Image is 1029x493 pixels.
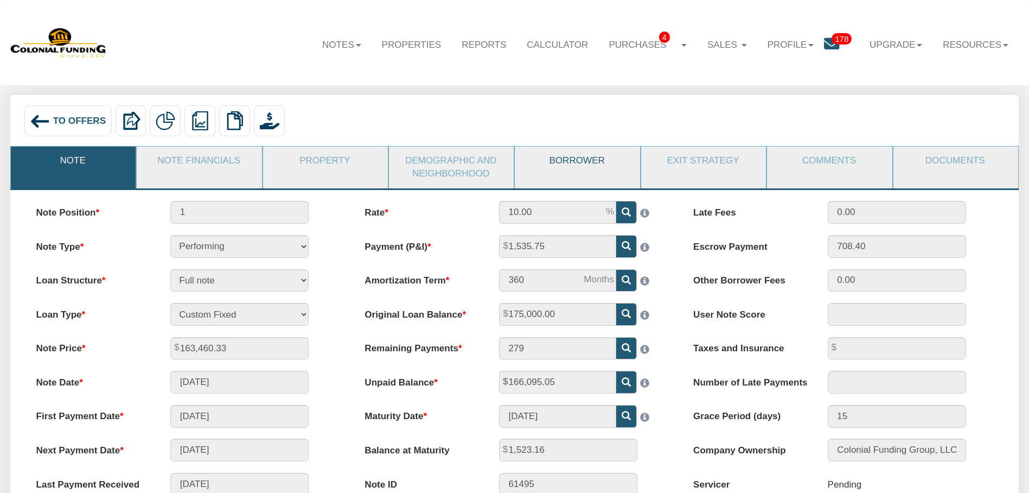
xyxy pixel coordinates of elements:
[170,439,309,462] input: MM/DD/YYYY
[682,201,816,219] label: Late Fees
[30,111,50,132] img: back_arrow_left_icon.svg
[25,269,159,288] label: Loan Structure
[767,147,891,175] a: Comments
[25,439,159,457] label: Next Payment Date
[137,147,260,175] a: Note Financials
[682,405,816,424] label: Grace Period (days)
[170,405,309,428] input: MM/DD/YYYY
[353,337,488,356] label: Remaining Payments
[225,111,245,131] img: copy.png
[516,29,598,61] a: Calculator
[757,29,825,61] a: Profile
[353,405,488,424] label: Maturity Date
[353,269,488,288] label: Amortization Term
[682,439,816,457] label: Company Ownership
[682,371,816,389] label: Number of Late Payments
[25,405,159,424] label: First Payment Date
[372,29,452,61] a: Properties
[25,201,159,219] label: Note Position
[190,111,210,131] img: reports.png
[312,29,372,61] a: Notes
[499,201,616,224] input: This field can contain only numeric characters
[25,371,159,389] label: Note Date
[859,29,932,61] a: Upgrade
[353,235,488,254] label: Payment (P&I)
[682,473,816,491] label: Servicer
[156,111,175,131] img: partial.png
[353,201,488,219] label: Rate
[25,473,159,491] label: Last Payment Received
[893,147,1017,175] a: Documents
[932,29,1019,61] a: Resources
[682,269,816,288] label: Other Borrower Fees
[499,405,616,428] input: MM/DD/YYYY
[353,473,488,491] label: Note ID
[389,147,513,188] a: Demographic and Neighborhood
[25,303,159,321] label: Loan Type
[53,116,106,126] span: To Offers
[682,303,816,321] label: User Note Score
[697,29,757,61] a: Sales
[682,235,816,254] label: Escrow Payment
[824,29,859,62] a: 178
[353,439,488,457] label: Balance at Maturity
[451,29,516,61] a: Reports
[832,33,852,45] span: 178
[25,235,159,254] label: Note Type
[170,371,309,394] input: MM/DD/YYYY
[11,147,135,175] a: Note
[641,147,765,175] a: Exit Strategy
[682,337,816,356] label: Taxes and Insurance
[10,27,107,59] img: 579666
[515,147,638,175] a: Borrower
[263,147,387,175] a: Property
[353,303,488,321] label: Original Loan Balance
[121,111,140,131] img: export.svg
[598,29,697,61] a: Purchases4
[659,31,670,43] span: 4
[260,111,279,131] img: purchase_offer.png
[353,371,488,389] label: Unpaid Balance
[25,337,159,356] label: Note Price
